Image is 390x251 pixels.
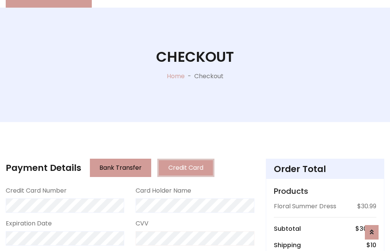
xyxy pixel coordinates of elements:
[274,187,376,196] h5: Products
[366,241,376,249] h6: $
[90,159,151,177] button: Bank Transfer
[274,241,301,249] h6: Shipping
[136,186,191,195] label: Card Holder Name
[371,241,376,249] span: 10
[360,224,376,233] span: 30.99
[6,186,67,195] label: Credit Card Number
[194,72,224,81] p: Checkout
[6,163,81,173] h4: Payment Details
[274,225,301,232] h6: Subtotal
[157,159,214,177] button: Credit Card
[185,72,194,81] p: -
[274,202,336,211] p: Floral Summer Dress
[167,72,185,80] a: Home
[136,219,149,228] label: CVV
[357,202,376,211] p: $30.99
[156,48,234,66] h1: Checkout
[355,225,376,232] h6: $
[274,164,376,174] h4: Order Total
[6,219,52,228] label: Expiration Date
